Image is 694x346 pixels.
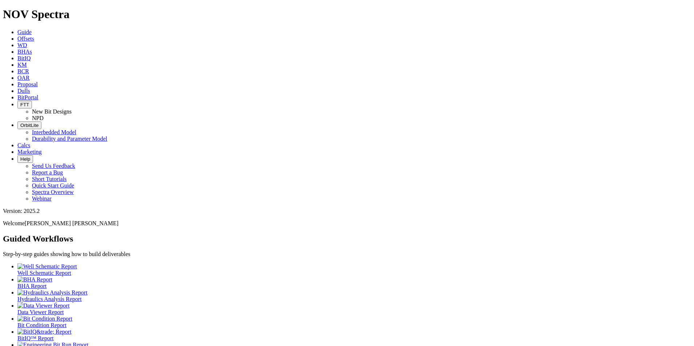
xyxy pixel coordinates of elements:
div: Version: 2025.2 [3,208,691,214]
a: Interbedded Model [32,129,76,135]
span: Help [20,156,30,162]
a: Short Tutorials [32,176,67,182]
a: BHAs [17,49,32,55]
a: Spectra Overview [32,189,74,195]
a: BCR [17,68,29,74]
a: Send Us Feedback [32,163,75,169]
a: Dulls [17,88,30,94]
img: BHA Report [17,276,52,283]
span: Bit Condition Report [17,322,66,328]
a: Data Viewer Report Data Viewer Report [17,302,691,315]
a: KM [17,62,27,68]
span: [PERSON_NAME] [PERSON_NAME] [25,220,118,226]
span: BitIQ™ Report [17,335,54,341]
span: Hydraulics Analysis Report [17,296,82,302]
a: NPD [32,115,44,121]
a: Well Schematic Report Well Schematic Report [17,263,691,276]
a: Marketing [17,149,42,155]
img: BitIQ&trade; Report [17,329,72,335]
a: Guide [17,29,32,35]
a: Offsets [17,36,34,42]
a: WD [17,42,27,48]
span: Well Schematic Report [17,270,71,276]
a: BitIQ&trade; Report BitIQ™ Report [17,329,691,341]
img: Data Viewer Report [17,302,70,309]
span: OrbitLite [20,123,38,128]
p: Step-by-step guides showing how to build deliverables [3,251,691,258]
p: Welcome [3,220,691,227]
button: Help [17,155,33,163]
a: BHA Report BHA Report [17,276,691,289]
button: FTT [17,101,32,108]
button: OrbitLite [17,121,41,129]
a: Calcs [17,142,30,148]
a: Report a Bug [32,169,63,176]
a: Quick Start Guide [32,182,74,189]
a: OAR [17,75,30,81]
a: Durability and Parameter Model [32,136,107,142]
img: Hydraulics Analysis Report [17,289,87,296]
a: Hydraulics Analysis Report Hydraulics Analysis Report [17,289,691,302]
img: Well Schematic Report [17,263,77,270]
span: BHA Report [17,283,46,289]
img: Bit Condition Report [17,316,72,322]
a: Proposal [17,81,38,87]
h1: NOV Spectra [3,8,691,21]
a: BitPortal [17,94,38,100]
span: FTT [20,102,29,107]
span: Data Viewer Report [17,309,64,315]
a: Webinar [32,195,52,202]
a: New Bit Designs [32,108,72,115]
h2: Guided Workflows [3,234,691,244]
a: BitIQ [17,55,30,61]
a: Bit Condition Report Bit Condition Report [17,316,691,328]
